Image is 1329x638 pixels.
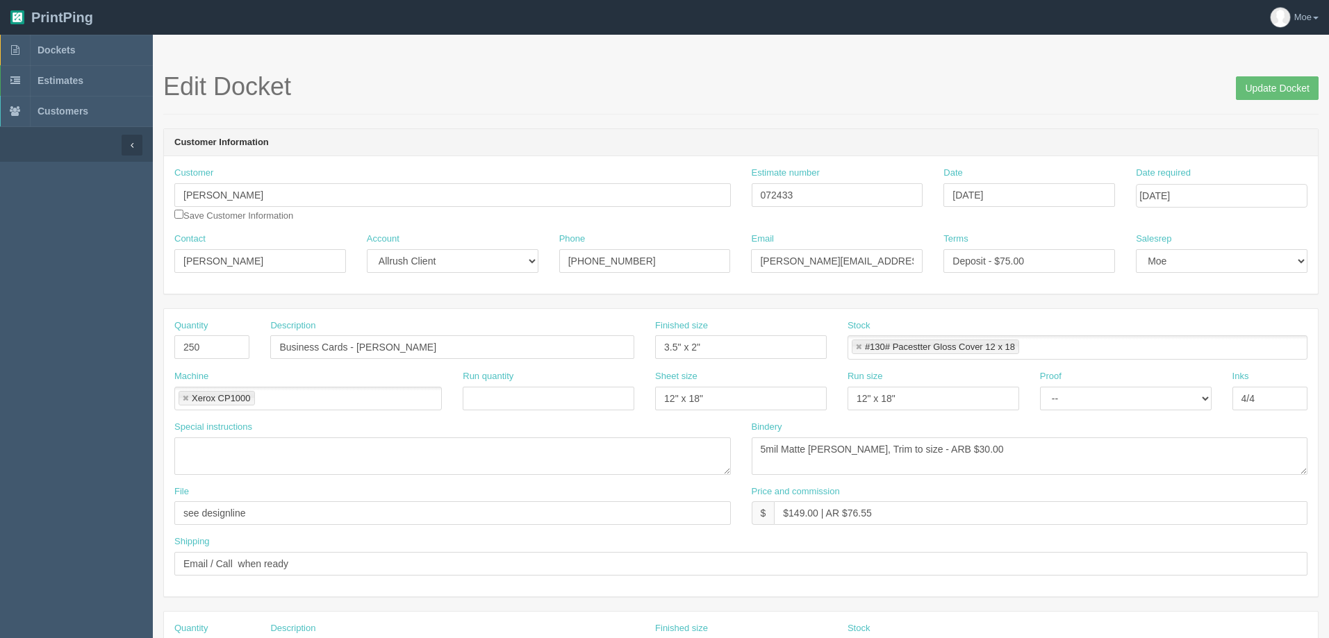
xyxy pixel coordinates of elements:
[163,73,1319,101] h1: Edit Docket
[1236,76,1319,100] input: Update Docket
[1136,233,1171,246] label: Salesrep
[174,183,731,207] input: Enter customer name
[10,10,24,24] img: logo-3e63b451c926e2ac314895c53de4908e5d424f24456219fb08d385ab2e579770.png
[848,319,870,333] label: Stock
[174,622,208,635] label: Quantity
[38,75,83,86] span: Estimates
[174,535,210,548] label: Shipping
[174,421,252,434] label: Special instructions
[559,233,586,246] label: Phone
[174,167,731,222] div: Save Customer Information
[752,485,840,498] label: Price and commission
[655,319,708,333] label: Finished size
[655,370,697,383] label: Sheet size
[192,394,251,403] div: Xerox CP1000
[655,622,708,635] label: Finished size
[174,485,189,498] label: File
[463,370,513,383] label: Run quantity
[270,622,315,635] label: Description
[943,167,962,180] label: Date
[943,233,968,246] label: Terms
[848,622,870,635] label: Stock
[270,319,315,333] label: Description
[1136,167,1191,180] label: Date required
[1040,370,1062,383] label: Proof
[1271,8,1290,27] img: avatar_default-7531ab5dedf162e01f1e0bb0964e6a185e93c5c22dfe317fb01d7f8cd2b1632c.jpg
[174,167,213,180] label: Customer
[38,106,88,117] span: Customers
[174,233,206,246] label: Contact
[752,421,782,434] label: Bindery
[848,370,883,383] label: Run size
[174,370,208,383] label: Machine
[164,129,1318,157] header: Customer Information
[1232,370,1249,383] label: Inks
[38,44,75,56] span: Dockets
[865,342,1015,351] div: #130# Pacestter Gloss Cover 12 x 18
[752,501,775,525] div: $
[174,319,208,333] label: Quantity
[752,437,1308,475] textarea: 5mil Matte [PERSON_NAME], Trim to size - ARB $30.00
[752,167,820,180] label: Estimate number
[367,233,399,246] label: Account
[751,233,774,246] label: Email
